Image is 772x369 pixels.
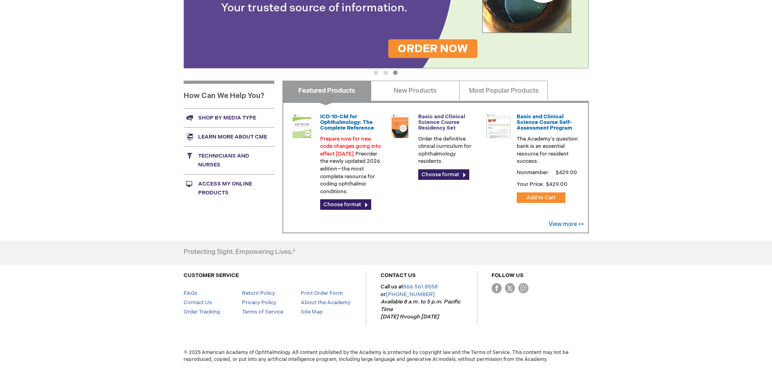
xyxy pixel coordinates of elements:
[381,283,463,321] p: Call us at or
[418,135,480,165] p: Order the definitive clinical curriculum for ophthalmology residents.
[177,349,595,363] span: © 2025 American Academy of Ophthalmology. All content published by the Academy is protected by co...
[320,199,371,210] a: Choose format
[184,146,274,174] a: Technicians and nurses
[386,291,435,298] a: [PHONE_NUMBER]
[393,70,398,75] button: 3 of 3
[518,283,528,293] img: instagram
[301,309,323,315] a: Site Map
[554,169,578,176] span: $429.00
[381,299,460,320] em: Available 8 a.m. to 5 p.m. Pacific Time [DATE] through [DATE]
[486,114,511,138] img: bcscself_20.jpg
[320,135,382,196] p: Preorder the newly updated 2026 edition—the most complete resource for coding ophthalmic conditions.
[301,290,343,296] a: Print Order Form
[418,113,465,132] a: Basic and Clinical Science Course Residency Set
[418,169,469,180] a: Choose format
[184,290,197,296] a: FAQs
[320,113,374,132] a: ICD-10-CM for Ophthalmology: The Complete Reference
[371,81,460,101] a: New Products
[381,272,416,279] a: CONTACT US
[492,283,502,293] img: Facebook
[242,309,283,315] a: Terms of Service
[184,108,274,127] a: Shop by media type
[526,194,556,201] span: Add to Cart
[290,114,314,138] img: 0120008u_42.png
[282,81,371,101] a: Featured Products
[184,309,220,315] a: Order Tracking
[459,81,548,101] a: Most Popular Products
[184,81,274,108] h1: How Can We Help You?
[184,249,295,256] h4: Protecting Sight. Empowering Lives.®
[517,181,544,188] strong: Your Price:
[184,127,274,146] a: Learn more about CME
[184,299,212,306] a: Contact Us
[242,299,276,306] a: Privacy Policy
[492,272,524,279] a: FOLLOW US
[374,70,378,75] button: 1 of 3
[383,70,388,75] button: 2 of 3
[505,283,515,293] img: Twitter
[545,181,569,188] span: $429.00
[301,299,351,306] a: About the Academy
[403,284,438,290] a: 866.561.8558
[517,192,565,203] button: Add to Cart
[549,221,584,228] a: View more >>
[517,113,572,132] a: Basic and Clinical Science Course Self-Assessment Program
[242,290,275,296] a: Return Policy
[517,135,578,165] p: The Academy's question bank is an essential resource for resident success.
[184,272,239,279] a: CUSTOMER SERVICE
[184,174,274,202] a: Access My Online Products
[388,114,412,138] img: 02850963u_47.png
[517,168,550,178] strong: Nonmember:
[320,136,381,157] font: Prepare now for new code changes going into effect [DATE].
